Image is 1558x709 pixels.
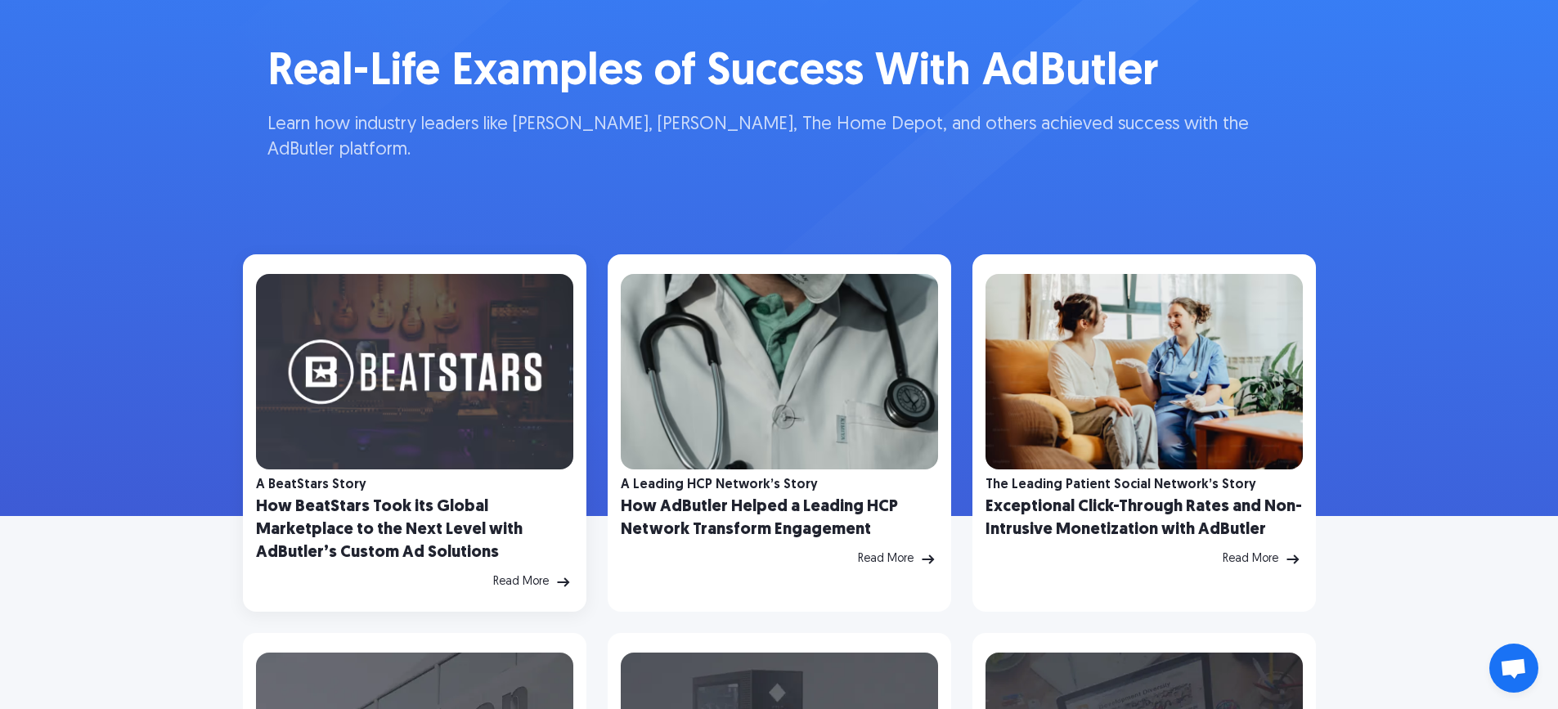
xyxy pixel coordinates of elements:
[858,554,914,565] div: Read More
[621,479,818,491] div: A Leading HCP Network’s Story
[972,254,1316,612] a: The Leading Patient Social Network’s Story Exceptional Click-Through Rates and Non-Intrusive Mone...
[493,577,549,588] div: Read More
[608,254,951,612] a: A Leading HCP Network’s Story How AdButler Helped a Leading HCP Network Transform Engagement Read...
[256,496,573,564] h2: How BeatStars Took its Global Marketplace to the Next Level with AdButler’s Custom Ad Solutions
[621,496,938,541] h2: How AdButler Helped a Leading HCP Network Transform Engagement
[243,254,586,612] a: A BeatStars Story How BeatStars Took its Global Marketplace to the Next Level with AdButler’s Cus...
[256,479,366,491] div: A BeatStars Story
[1489,644,1538,693] div: Open chat
[986,496,1303,541] h2: Exceptional Click-Through Rates and Non-Intrusive Monetization with AdButler
[267,42,1291,105] h1: Real-Life Examples of Success With AdButler
[1223,554,1278,565] div: Read More
[986,479,1256,491] div: The Leading Patient Social Network’s Story
[267,113,1291,164] p: Learn how industry leaders like [PERSON_NAME], [PERSON_NAME], The Home Depot, and others achieved...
